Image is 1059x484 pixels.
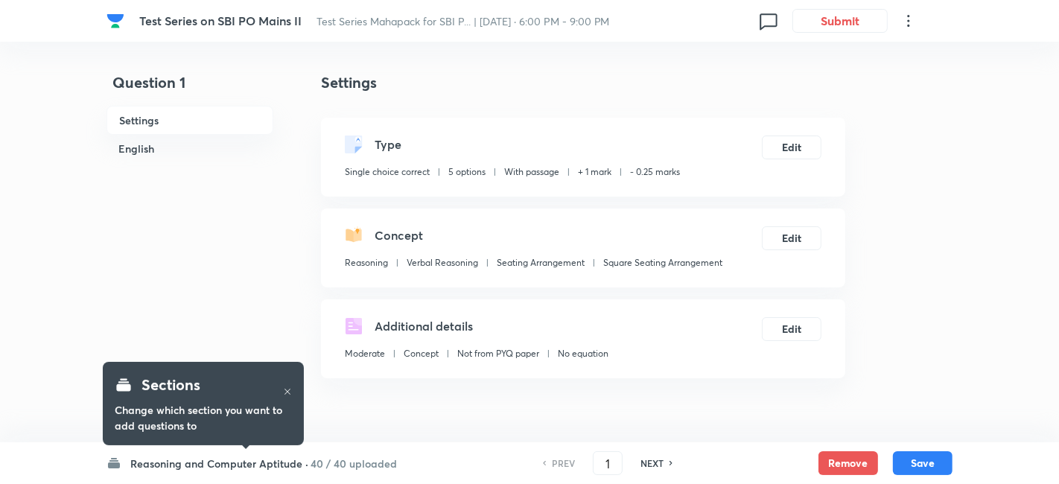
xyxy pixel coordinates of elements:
h6: Settings [106,106,273,135]
button: Edit [762,226,821,250]
p: Square Seating Arrangement [603,256,722,270]
p: No equation [558,347,608,360]
h6: PREV [552,456,575,470]
p: Moderate [345,347,385,360]
button: Edit [762,136,821,159]
p: 5 options [448,165,486,179]
a: Company Logo [106,12,127,30]
p: Reasoning [345,256,388,270]
button: Save [893,451,953,475]
h5: Additional details [375,317,473,335]
p: Concept [404,347,439,360]
img: questionDetails.svg [345,317,363,335]
button: Submit [792,9,888,33]
h4: In English [321,438,845,460]
p: Single choice correct [345,165,430,179]
button: Edit [762,317,821,341]
img: questionConcept.svg [345,226,363,244]
p: + 1 mark [578,165,611,179]
h4: Sections [141,374,200,396]
h6: Change which section you want to add questions to [115,402,292,433]
img: Company Logo [106,12,124,30]
h5: Type [375,136,401,153]
h6: 40 / 40 uploaded [311,456,397,471]
h6: English [106,135,273,162]
h4: Settings [321,71,845,94]
span: Test Series Mahapack for SBI P... | [DATE] · 6:00 PM - 9:00 PM [317,14,610,28]
p: - 0.25 marks [630,165,680,179]
h6: Reasoning and Computer Aptitude · [130,456,308,471]
h5: Concept [375,226,423,244]
p: With passage [504,165,559,179]
img: questionType.svg [345,136,363,153]
p: Seating Arrangement [497,256,585,270]
button: Remove [818,451,878,475]
h6: NEXT [640,456,664,470]
p: Not from PYQ paper [457,347,539,360]
h4: Question 1 [106,71,273,106]
p: Verbal Reasoning [407,256,478,270]
span: Test Series on SBI PO Mains II [139,13,302,28]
